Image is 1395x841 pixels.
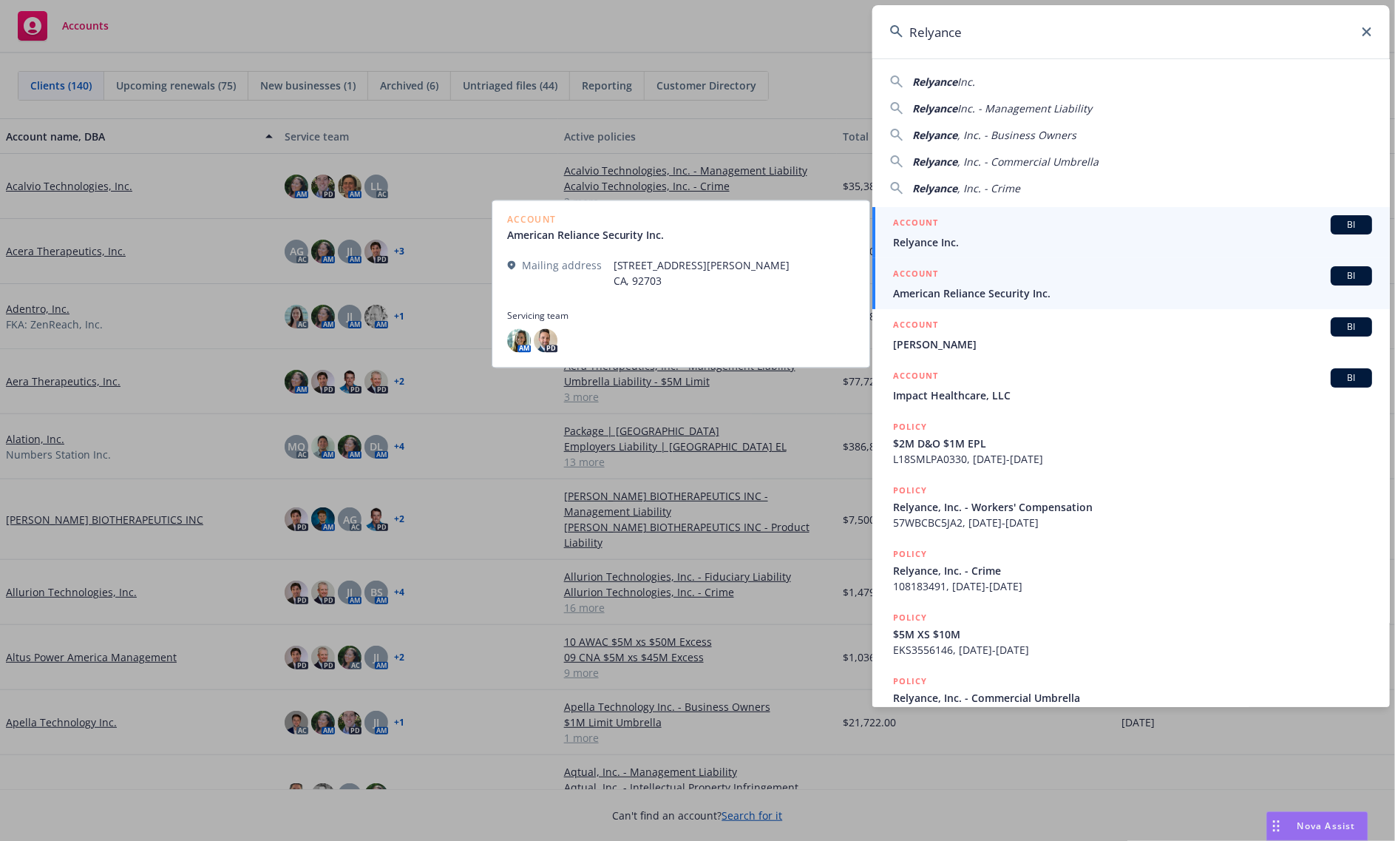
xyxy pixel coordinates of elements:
span: Relyance [912,75,957,89]
span: Relyance [912,101,957,115]
span: [PERSON_NAME] [893,337,1372,352]
input: Search... [872,5,1390,58]
span: , Inc. - Business Owners [957,128,1076,142]
a: POLICYRelyance, Inc. - Workers' Compensation57WBCBC5JA2, [DATE]-[DATE] [872,475,1390,538]
span: 57WBCBC5JA2, [DATE]-[DATE] [893,515,1372,530]
span: L18SMLPA0330, [DATE]-[DATE] [893,451,1372,467]
a: ACCOUNTBIRelyance Inc. [872,207,1390,258]
span: Relyance [912,155,957,169]
h5: ACCOUNT [893,368,938,386]
span: Nova Assist [1297,820,1356,832]
span: Inc. - Management Liability [957,101,1092,115]
span: BI [1337,371,1366,385]
span: CUP-A6654929-24-42, [DATE]-[DATE] [893,706,1372,721]
span: Relyance Inc. [893,234,1372,250]
a: POLICYRelyance, Inc. - Commercial UmbrellaCUP-A6654929-24-42, [DATE]-[DATE] [872,666,1390,729]
span: Relyance, Inc. - Commercial Umbrella [893,690,1372,706]
span: Relyance, Inc. - Workers' Compensation [893,499,1372,515]
h5: POLICY [893,547,927,561]
h5: POLICY [893,419,927,434]
span: Relyance [912,181,957,195]
span: , Inc. - Commercial Umbrella [957,155,1099,169]
h5: POLICY [893,610,927,625]
span: , Inc. - Crime [957,181,1020,195]
h5: POLICY [893,483,927,498]
span: BI [1337,269,1366,283]
span: 108183491, [DATE]-[DATE] [893,578,1372,594]
h5: ACCOUNT [893,266,938,284]
button: Nova Assist [1266,811,1368,841]
span: Relyance [912,128,957,142]
h5: ACCOUNT [893,317,938,335]
span: Relyance, Inc. - Crime [893,563,1372,578]
h5: ACCOUNT [893,215,938,233]
a: POLICY$5M XS $10MEKS3556146, [DATE]-[DATE] [872,602,1390,666]
span: Inc. [957,75,975,89]
a: ACCOUNTBIImpact Healthcare, LLC [872,360,1390,411]
span: BI [1337,320,1366,334]
div: Drag to move [1267,812,1286,840]
a: ACCOUNTBIAmerican Reliance Security Inc. [872,258,1390,309]
span: BI [1337,218,1366,232]
a: POLICYRelyance, Inc. - Crime108183491, [DATE]-[DATE] [872,538,1390,602]
span: Impact Healthcare, LLC [893,388,1372,403]
a: POLICY$2M D&O $1M EPLL18SMLPA0330, [DATE]-[DATE] [872,411,1390,475]
span: $2M D&O $1M EPL [893,436,1372,451]
span: American Reliance Security Inc. [893,286,1372,301]
span: EKS3556146, [DATE]-[DATE] [893,642,1372,658]
h5: POLICY [893,674,927,689]
span: $5M XS $10M [893,626,1372,642]
a: ACCOUNTBI[PERSON_NAME] [872,309,1390,360]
